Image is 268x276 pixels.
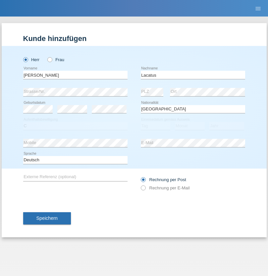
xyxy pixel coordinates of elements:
label: Rechnung per Post [141,177,186,182]
input: Herr [23,57,27,61]
a: menu [251,6,265,10]
label: Frau [47,57,64,62]
label: Herr [23,57,40,62]
input: Rechnung per Post [141,177,145,185]
span: Speichern [36,216,58,221]
i: menu [255,5,261,12]
input: Rechnung per E-Mail [141,185,145,194]
button: Speichern [23,212,71,225]
input: Frau [47,57,52,61]
label: Rechnung per E-Mail [141,185,190,190]
h1: Kunde hinzufügen [23,34,245,43]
